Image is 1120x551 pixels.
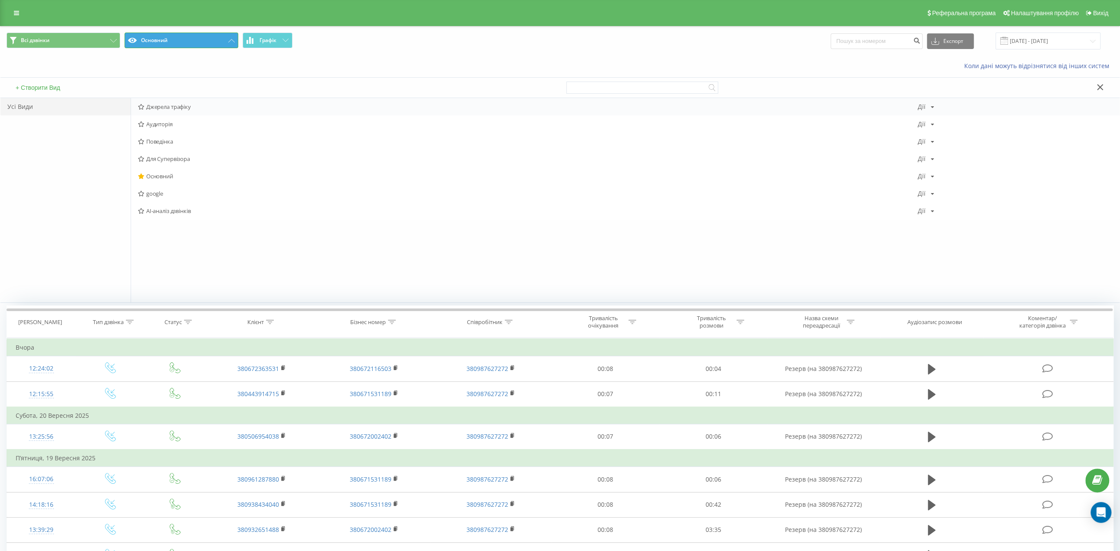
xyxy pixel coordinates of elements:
[18,318,62,326] div: [PERSON_NAME]
[659,467,767,492] td: 00:06
[466,500,508,508] a: 380987627272
[927,33,974,49] button: Експорт
[918,190,926,197] div: Дії
[1093,10,1108,16] span: Вихід
[659,424,767,449] td: 00:06
[1011,10,1078,16] span: Налаштування профілю
[138,208,918,214] span: AI-аналіз дзвінків
[259,37,276,43] span: Графік
[918,121,926,127] div: Дії
[907,318,962,326] div: Аудіозапис розмови
[659,492,767,517] td: 00:42
[466,475,508,483] a: 380987627272
[93,318,124,326] div: Тип дзвінка
[138,190,918,197] span: google
[237,364,279,373] a: 380672363531
[350,525,391,534] a: 380672002402
[16,471,67,488] div: 16:07:06
[659,381,767,407] td: 00:11
[7,407,1113,424] td: Субота, 20 Вересня 2025
[918,173,926,179] div: Дії
[0,98,131,115] div: Усі Види
[767,381,880,407] td: Резерв (на 380987627272)
[659,356,767,381] td: 00:04
[237,475,279,483] a: 380961287880
[13,84,63,92] button: + Створити Вид
[247,318,264,326] div: Клієнт
[551,492,659,517] td: 00:08
[918,138,926,144] div: Дії
[466,525,508,534] a: 380987627272
[237,500,279,508] a: 380938434040
[164,318,182,326] div: Статус
[767,356,880,381] td: Резерв (на 380987627272)
[350,475,391,483] a: 380671531189
[918,104,926,110] div: Дії
[237,432,279,440] a: 380506954038
[932,10,996,16] span: Реферальна програма
[551,356,659,381] td: 00:08
[467,318,503,326] div: Співробітник
[237,525,279,534] a: 380932651488
[243,33,292,48] button: Графік
[16,360,67,377] div: 12:24:02
[125,33,238,48] button: Основний
[350,318,386,326] div: Бізнес номер
[350,432,391,440] a: 380672002402
[138,156,918,162] span: Для Супервізора
[16,428,67,445] div: 13:25:56
[350,500,391,508] a: 380671531189
[551,381,659,407] td: 00:07
[767,467,880,492] td: Резерв (на 380987627272)
[237,390,279,398] a: 380443914715
[688,315,734,329] div: Тривалість розмови
[350,364,391,373] a: 380672116503
[1094,83,1107,92] button: Закрити
[16,521,67,538] div: 13:39:29
[580,315,626,329] div: Тривалість очікування
[767,424,880,449] td: Резерв (на 380987627272)
[7,33,120,48] button: Всі дзвінки
[659,517,767,542] td: 03:35
[350,390,391,398] a: 380671531189
[831,33,923,49] input: Пошук за номером
[551,467,659,492] td: 00:08
[551,517,659,542] td: 00:08
[767,492,880,517] td: Резерв (на 380987627272)
[7,339,1113,356] td: Вчора
[964,62,1113,70] a: Коли дані можуть відрізнятися вiд інших систем
[138,173,918,179] span: Основний
[21,37,49,44] span: Всі дзвінки
[16,496,67,513] div: 14:18:16
[767,517,880,542] td: Резерв (на 380987627272)
[918,208,926,214] div: Дії
[1017,315,1067,329] div: Коментар/категорія дзвінка
[1090,502,1111,523] div: Open Intercom Messenger
[466,390,508,398] a: 380987627272
[466,364,508,373] a: 380987627272
[798,315,844,329] div: Назва схеми переадресації
[7,449,1113,467] td: П’ятниця, 19 Вересня 2025
[138,138,918,144] span: Поведінка
[16,386,67,403] div: 12:15:55
[466,432,508,440] a: 380987627272
[138,104,918,110] span: Джерела трафіку
[138,121,918,127] span: Аудиторія
[918,156,926,162] div: Дії
[551,424,659,449] td: 00:07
